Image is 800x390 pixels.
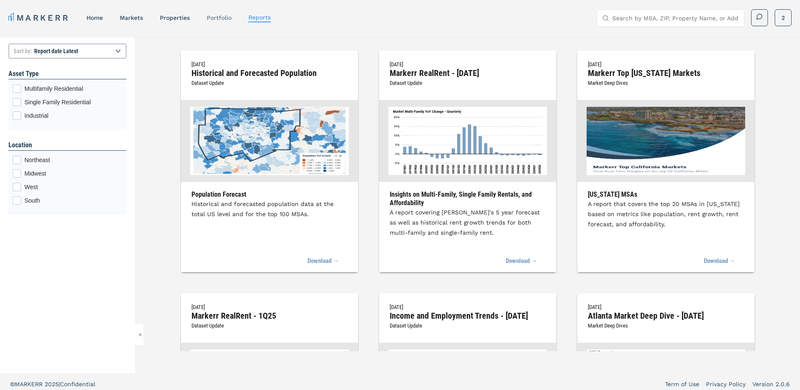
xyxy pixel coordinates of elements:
span: Dataset Update [191,80,224,86]
h2: Markerr RealRent - 1Q25 [191,312,347,320]
span: [DATE] [390,61,403,68]
h2: Historical and Forecasted Population [191,69,347,77]
a: markets [120,14,143,21]
h2: Atlanta Market Deep Dive - [DATE] [588,312,744,320]
a: Download → [704,252,735,271]
span: [DATE] [588,304,601,310]
div: South checkbox input [13,196,122,205]
h3: [US_STATE] MSAs [588,190,744,199]
button: 2 [775,9,792,26]
div: Midwest checkbox input [13,169,122,178]
span: Market Deep Dives [588,80,628,86]
h3: Insights on Multi-Family, Single Family Rentals, and Affordability [390,190,546,207]
span: Single Family Residential [24,98,122,106]
a: reports [248,14,271,21]
h2: Income and Employment Trends - [DATE] [390,312,546,320]
span: MARKERR [15,381,45,387]
select: Sort by: [8,43,127,59]
img: Markerr RealRent - May 2025 [388,107,547,175]
span: Industrial [24,111,122,120]
span: Dataset Update [390,322,422,329]
span: [DATE] [588,61,601,68]
a: Download → [307,252,339,271]
span: [DATE] [390,304,403,310]
span: Market Deep Dives [588,322,628,329]
a: properties [160,14,190,21]
span: Dataset Update [390,80,422,86]
a: MARKERR [8,12,70,24]
span: South [24,196,122,205]
span: 2025 | [45,381,60,387]
div: Single Family Residential checkbox input [13,98,122,106]
span: Confidential [60,381,95,387]
h3: Population Forecast [191,190,347,199]
a: Portfolio [207,14,232,21]
img: Historical and Forecasted Population [190,107,349,175]
span: West [24,183,122,191]
span: A report that covers the top 20 MSAs in [US_STATE] based on metrics like population, rent growth,... [588,200,740,227]
div: Multifamily Residential checkbox input [13,84,122,93]
span: Midwest [24,169,122,178]
a: Download → [506,252,537,271]
span: Historical and forecasted population data at the total US level and for the top 100 MSAs. [191,200,334,217]
span: Dataset Update [191,322,224,329]
a: home [86,14,103,21]
a: Version 2.0.6 [752,380,790,388]
span: Multifamily Residential [24,84,122,93]
a: Privacy Policy [706,380,746,388]
span: 2 [781,14,785,22]
span: [DATE] [191,304,205,310]
img: Markerr Top California Markets [587,107,745,175]
a: Term of Use [665,380,699,388]
div: Northeast checkbox input [13,156,122,164]
div: Industrial checkbox input [13,111,122,120]
span: Northeast [24,156,122,164]
input: Search by MSA, ZIP, Property Name, or Address [612,10,739,27]
span: A report covering [PERSON_NAME]'s 5 year forecast as well as historical rent growth trends for bo... [390,209,540,236]
span: [DATE] [191,61,205,68]
h1: Asset Type [8,69,127,79]
h1: Location [8,140,127,150]
h2: Markerr RealRent - [DATE] [390,69,546,77]
div: West checkbox input [13,183,122,191]
span: © [10,381,15,387]
h2: Markerr Top [US_STATE] Markets [588,69,744,77]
